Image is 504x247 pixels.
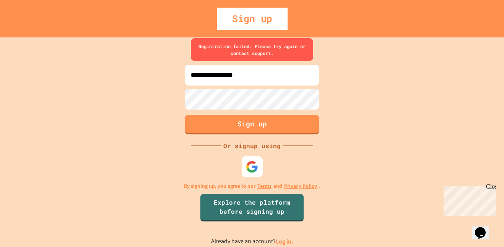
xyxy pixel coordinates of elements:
a: Log in. [276,237,293,245]
div: Sign up [217,8,288,30]
button: Sign up [185,115,319,134]
p: Already have an account? [211,237,293,246]
div: Or signup using [221,141,283,150]
a: Privacy Policy [284,182,317,190]
div: Chat with us now!Close [3,3,53,48]
a: Terms [257,182,272,190]
iframe: chat widget [472,216,496,239]
a: Explore the platform before signing up [200,194,304,221]
div: Registration failed. Please try again or contact support. [191,38,313,61]
img: google-icon.svg [246,161,259,173]
iframe: chat widget [441,183,496,216]
p: By signing up, you agree to our and . [184,182,320,190]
